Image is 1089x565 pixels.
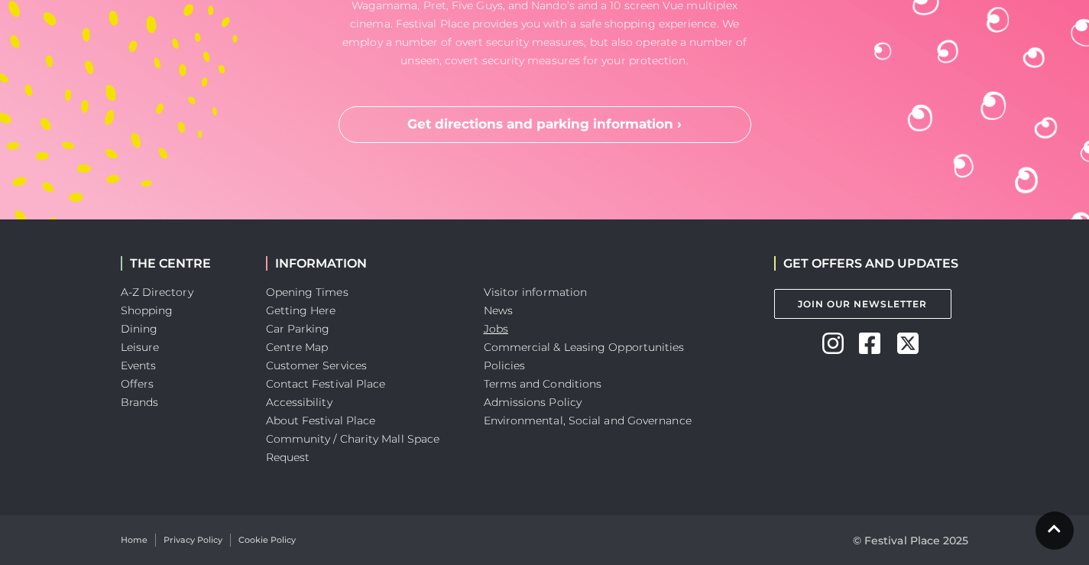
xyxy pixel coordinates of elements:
[266,432,440,464] a: Community / Charity Mall Space Request
[121,534,147,547] a: Home
[121,304,173,317] a: Shopping
[266,322,330,336] a: Car Parking
[774,289,951,319] a: Join Our Newsletter
[121,285,193,299] a: A-Z Directory
[121,377,154,391] a: Offers
[484,304,513,317] a: News
[266,359,368,372] a: Customer Services
[266,414,376,427] a: About Festival Place
[121,256,243,271] h2: THE CENTRE
[484,340,685,354] a: Commercial & Leasing Opportunities
[484,414,692,427] a: Environmental, Social and Governance
[484,377,602,391] a: Terms and Conditions
[266,304,336,317] a: Getting Here
[484,359,526,372] a: Policies
[164,534,222,547] a: Privacy Policy
[484,395,582,409] a: Admissions Policy
[121,359,157,372] a: Events
[853,531,969,550] p: © Festival Place 2025
[121,322,158,336] a: Dining
[484,285,588,299] a: Visitor information
[238,534,296,547] a: Cookie Policy
[121,395,159,409] a: Brands
[266,377,386,391] a: Contact Festival Place
[266,285,348,299] a: Opening Times
[266,340,329,354] a: Centre Map
[339,106,751,143] a: Get directions and parking information ›
[774,256,958,271] h2: GET OFFERS AND UPDATES
[266,256,461,271] h2: INFORMATION
[121,340,160,354] a: Leisure
[484,322,508,336] a: Jobs
[266,395,332,409] a: Accessibility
